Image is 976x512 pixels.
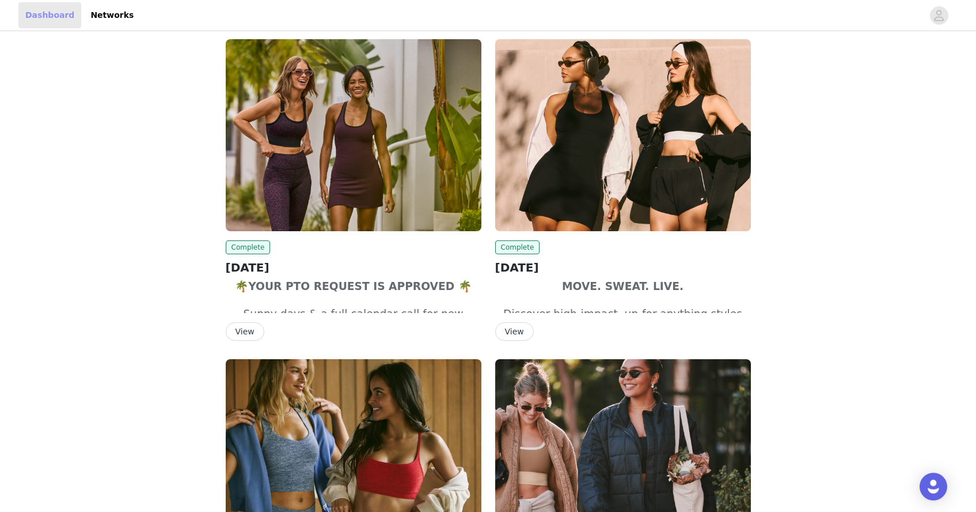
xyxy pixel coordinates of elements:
button: View [495,322,534,341]
a: View [495,327,534,336]
button: View [226,322,264,341]
strong: MOVE. SWEAT. LIVE. [562,280,683,292]
span: Complete [226,240,271,254]
span: Complete [495,240,540,254]
a: Dashboard [18,2,81,28]
span: Discover high-impact, up-for-anything styles designed to keep up with your every moment. [498,308,750,336]
h2: [DATE] [226,259,481,276]
strong: 🌴YOUR PTO REQUEST IS APPROVED 🌴 [235,280,472,292]
span: Sunny days & a full calendar call for new escape-worthy styles. [244,308,471,336]
div: avatar [933,6,944,25]
a: Networks [83,2,140,28]
h2: [DATE] [495,259,751,276]
img: Fabletics [226,39,481,231]
div: Open Intercom Messenger [920,473,947,500]
a: View [226,327,264,336]
img: Fabletics [495,39,751,231]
